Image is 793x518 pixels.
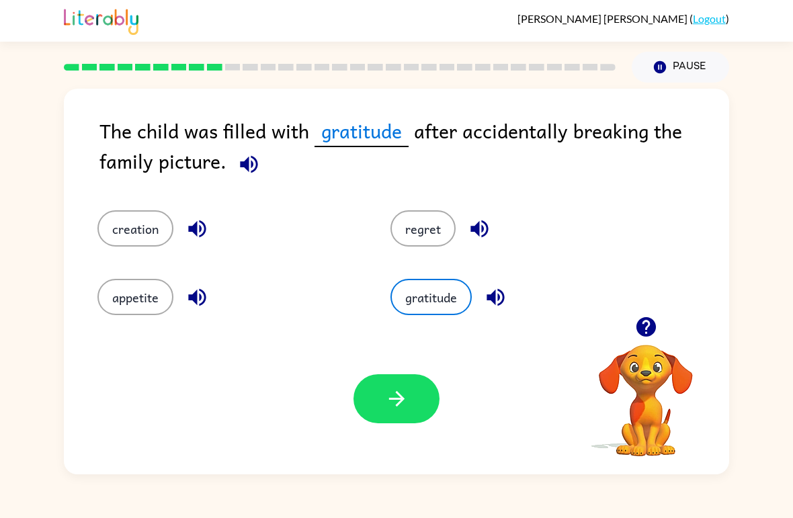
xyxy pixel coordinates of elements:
[390,210,456,247] button: regret
[517,12,729,25] div: ( )
[99,116,729,183] div: The child was filled with after accidentally breaking the family picture.
[64,5,138,35] img: Literably
[579,324,713,458] video: Your browser must support playing .mp4 files to use Literably. Please try using another browser.
[97,279,173,315] button: appetite
[693,12,726,25] a: Logout
[517,12,690,25] span: [PERSON_NAME] [PERSON_NAME]
[632,52,729,83] button: Pause
[315,116,409,147] span: gratitude
[390,279,472,315] button: gratitude
[97,210,173,247] button: creation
